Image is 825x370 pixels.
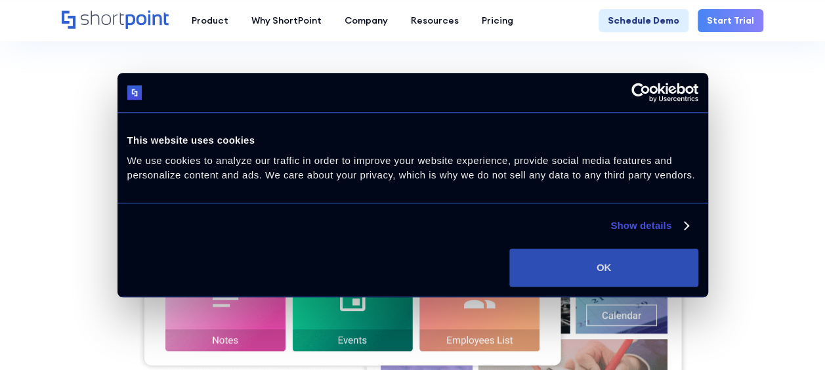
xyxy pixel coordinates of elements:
a: Pricing [471,9,525,32]
a: Start Trial [698,9,763,32]
a: Company [333,9,400,32]
span: We use cookies to analyze our traffic in order to improve your website experience, provide social... [127,155,695,181]
a: Show details [610,218,688,234]
div: Product [192,14,228,28]
button: OK [509,249,698,287]
a: Resources [400,9,471,32]
div: This website uses cookies [127,133,698,148]
div: Company [345,14,388,28]
div: Resources [411,14,459,28]
a: Home [62,10,169,30]
div: Pricing [482,14,513,28]
div: Why ShortPoint [251,14,322,28]
a: Usercentrics Cookiebot - opens in a new window [583,83,698,102]
iframe: Chat Widget [759,307,825,370]
img: logo [127,85,142,100]
a: Why ShortPoint [240,9,333,32]
a: Product [180,9,240,32]
a: Schedule Demo [599,9,688,32]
